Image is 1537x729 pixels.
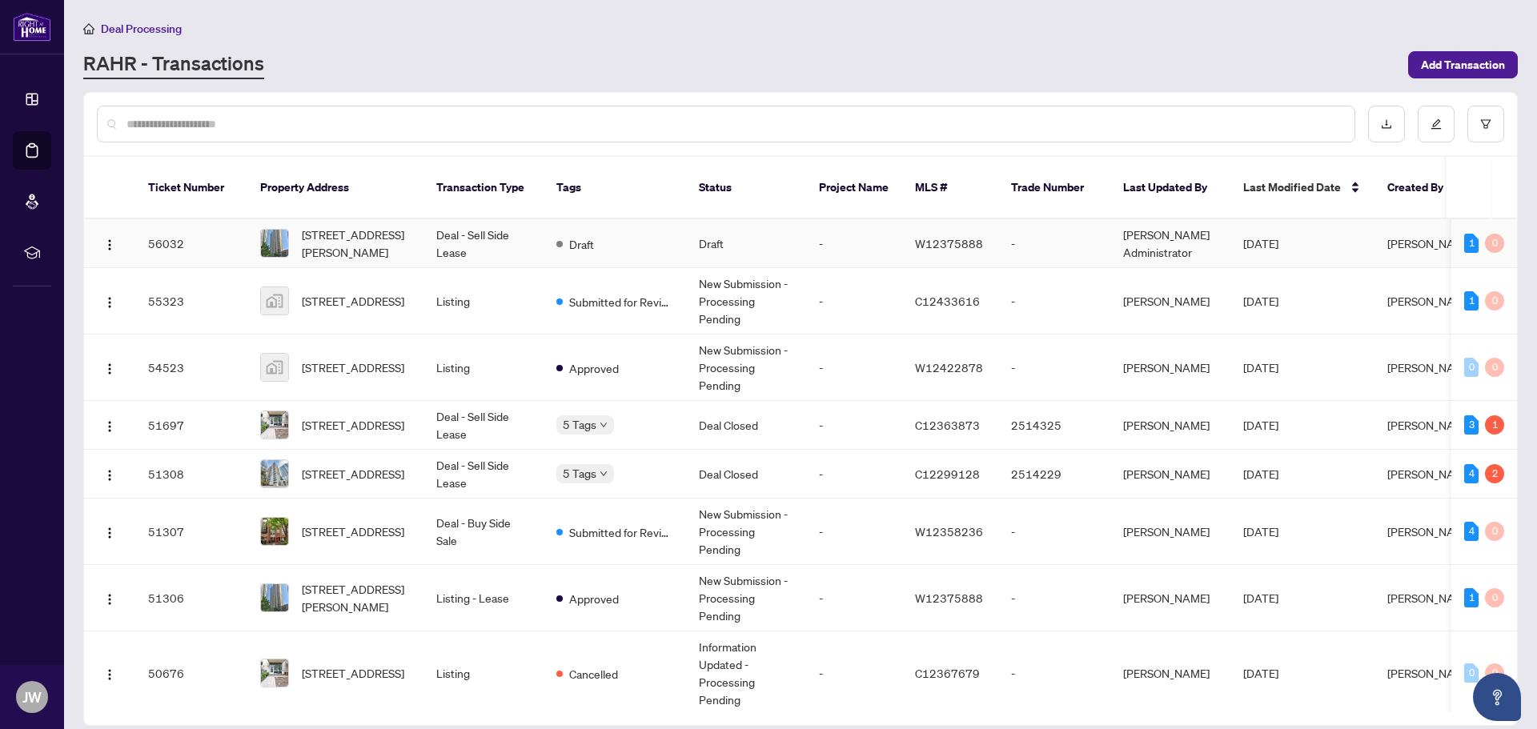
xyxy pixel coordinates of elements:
span: [STREET_ADDRESS] [302,465,404,483]
span: [DATE] [1243,294,1278,308]
span: [PERSON_NAME] [1387,666,1474,680]
span: [PERSON_NAME] [1387,524,1474,539]
th: MLS # [902,157,998,219]
td: [PERSON_NAME] [1110,401,1230,450]
span: [PERSON_NAME] [1387,360,1474,375]
span: 5 Tags [563,464,596,483]
td: - [806,565,902,631]
th: Last Modified Date [1230,157,1374,219]
td: 2514229 [998,450,1110,499]
td: Listing - Lease [423,565,544,631]
span: C12367679 [915,666,980,680]
button: edit [1418,106,1455,142]
div: 0 [1485,522,1504,541]
span: 5 Tags [563,415,596,434]
img: Logo [103,593,116,606]
button: filter [1467,106,1504,142]
td: Deal Closed [686,401,806,450]
td: 51307 [135,499,247,565]
td: Draft [686,219,806,268]
button: Logo [97,288,122,314]
th: Created By [1374,157,1471,219]
div: 0 [1485,588,1504,607]
img: Logo [103,420,116,433]
td: Listing [423,631,544,715]
td: Deal - Sell Side Lease [423,401,544,450]
a: RAHR - Transactions [83,50,264,79]
img: thumbnail-img [261,230,288,257]
span: down [600,421,608,429]
td: [PERSON_NAME] Administrator [1110,219,1230,268]
span: Approved [569,590,619,607]
td: New Submission - Processing Pending [686,268,806,334]
img: Logo [103,296,116,309]
span: Submitted for Review [569,523,673,541]
td: - [806,631,902,715]
button: download [1368,106,1405,142]
th: Tags [544,157,686,219]
span: W12375888 [915,591,983,605]
span: Add Transaction [1421,52,1505,78]
button: Add Transaction [1408,51,1518,78]
button: Logo [97,412,122,438]
span: Cancelled [569,665,618,683]
img: Logo [103,527,116,539]
div: 2 [1485,464,1504,483]
img: thumbnail-img [261,659,288,687]
td: New Submission - Processing Pending [686,499,806,565]
span: [DATE] [1243,236,1278,250]
td: Deal - Sell Side Lease [423,219,544,268]
td: New Submission - Processing Pending [686,565,806,631]
td: - [998,631,1110,715]
td: 55323 [135,268,247,334]
span: [PERSON_NAME] [1387,294,1474,308]
td: Listing [423,334,544,401]
td: 51306 [135,565,247,631]
div: 1 [1464,291,1479,310]
div: 0 [1485,663,1504,683]
img: thumbnail-img [261,411,288,439]
div: 0 [1464,663,1479,683]
td: Information Updated - Processing Pending [686,631,806,715]
img: thumbnail-img [261,584,288,611]
button: Logo [97,230,122,256]
span: Approved [569,359,619,377]
th: Transaction Type [423,157,544,219]
td: 2514325 [998,401,1110,450]
span: [STREET_ADDRESS] [302,523,404,540]
td: [PERSON_NAME] [1110,631,1230,715]
td: 51697 [135,401,247,450]
span: home [83,23,94,34]
span: Last Modified Date [1243,178,1341,196]
div: 4 [1464,522,1479,541]
th: Ticket Number [135,157,247,219]
td: - [806,499,902,565]
div: 0 [1485,234,1504,253]
td: - [806,219,902,268]
td: - [806,334,902,401]
th: Property Address [247,157,423,219]
span: edit [1431,118,1442,130]
button: Logo [97,660,122,686]
span: [PERSON_NAME] [1387,467,1474,481]
span: [DATE] [1243,666,1278,680]
span: W12375888 [915,236,983,250]
th: Status [686,157,806,219]
td: 56032 [135,219,247,268]
span: [STREET_ADDRESS][PERSON_NAME] [302,226,411,261]
span: Deal Processing [101,22,182,36]
td: [PERSON_NAME] [1110,499,1230,565]
span: [DATE] [1243,467,1278,481]
img: thumbnail-img [261,460,288,487]
td: 51308 [135,450,247,499]
img: Logo [103,469,116,482]
td: 50676 [135,631,247,715]
td: [PERSON_NAME] [1110,565,1230,631]
td: - [806,268,902,334]
span: C12433616 [915,294,980,308]
img: Logo [103,362,116,375]
button: Logo [97,585,122,611]
td: - [806,450,902,499]
span: [DATE] [1243,418,1278,432]
span: W12422878 [915,360,983,375]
